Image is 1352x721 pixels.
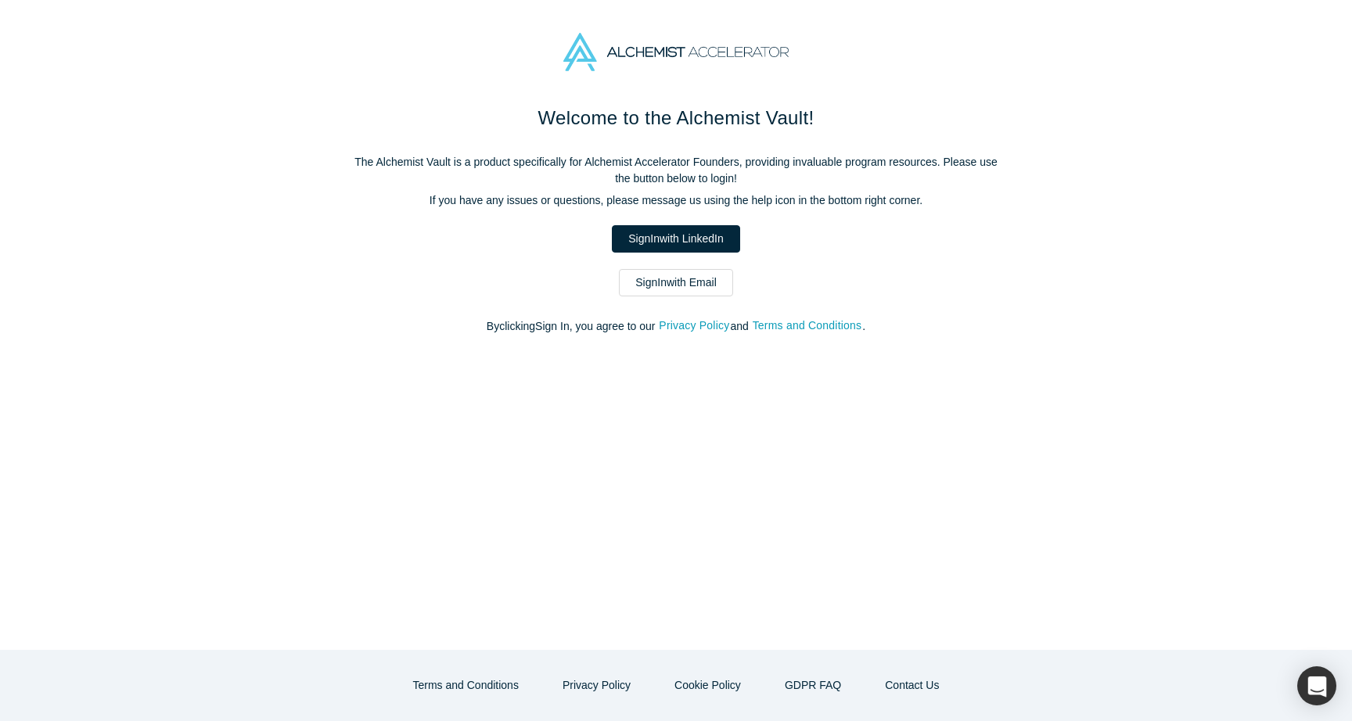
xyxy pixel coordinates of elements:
[397,672,535,699] button: Terms and Conditions
[347,192,1005,209] p: If you have any issues or questions, please message us using the help icon in the bottom right co...
[563,33,789,71] img: Alchemist Accelerator Logo
[619,269,733,296] a: SignInwith Email
[347,154,1005,187] p: The Alchemist Vault is a product specifically for Alchemist Accelerator Founders, providing inval...
[658,317,730,335] button: Privacy Policy
[768,672,858,699] a: GDPR FAQ
[347,318,1005,335] p: By clicking Sign In , you agree to our and .
[752,317,863,335] button: Terms and Conditions
[347,104,1005,132] h1: Welcome to the Alchemist Vault!
[612,225,739,253] a: SignInwith LinkedIn
[546,672,647,699] button: Privacy Policy
[868,672,955,699] button: Contact Us
[658,672,757,699] button: Cookie Policy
